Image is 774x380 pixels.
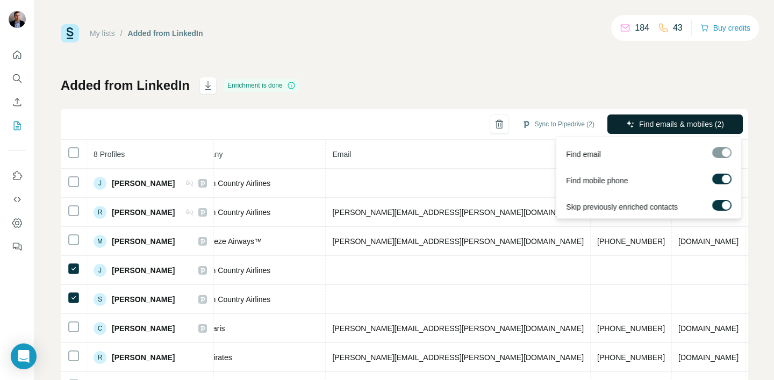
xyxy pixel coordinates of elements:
[202,236,261,247] span: Breeze Airways™
[678,353,739,362] span: [DOMAIN_NAME]
[61,24,79,42] img: Surfe Logo
[607,114,743,134] button: Find emails & mobiles (2)
[597,237,665,246] span: [PHONE_NUMBER]
[566,175,628,186] span: Find mobile phone
[332,150,351,159] span: Email
[128,28,203,39] div: Added from LinkedIn
[112,178,175,189] span: [PERSON_NAME]
[678,324,739,333] span: [DOMAIN_NAME]
[566,149,601,160] span: Find email
[202,265,270,276] span: Sun Country Airlines
[11,343,37,369] div: Open Intercom Messenger
[332,237,584,246] span: [PERSON_NAME][EMAIL_ADDRESS][PERSON_NAME][DOMAIN_NAME]
[9,45,26,64] button: Quick start
[112,207,175,218] span: [PERSON_NAME]
[94,235,106,248] div: M
[94,264,106,277] div: J
[202,352,232,363] span: Emirates
[202,294,270,305] span: Sun Country Airlines
[9,213,26,233] button: Dashboard
[61,77,190,94] h1: Added from LinkedIn
[9,69,26,88] button: Search
[566,202,678,212] span: Skip previously enriched contacts
[120,28,123,39] li: /
[9,92,26,112] button: Enrich CSV
[635,21,649,34] p: 184
[673,21,683,34] p: 43
[112,236,175,247] span: [PERSON_NAME]
[9,237,26,256] button: Feedback
[332,324,584,333] span: [PERSON_NAME][EMAIL_ADDRESS][PERSON_NAME][DOMAIN_NAME]
[94,293,106,306] div: S
[700,20,750,35] button: Buy credits
[514,116,602,132] button: Sync to Pipedrive (2)
[112,294,175,305] span: [PERSON_NAME]
[90,29,115,38] a: My lists
[112,265,175,276] span: [PERSON_NAME]
[597,324,665,333] span: [PHONE_NUMBER]
[224,79,299,92] div: Enrichment is done
[94,150,125,159] span: 8 Profiles
[112,352,175,363] span: [PERSON_NAME]
[9,166,26,185] button: Use Surfe on LinkedIn
[202,207,270,218] span: Sun Country Airlines
[112,323,175,334] span: [PERSON_NAME]
[94,322,106,335] div: C
[94,177,106,190] div: J
[94,206,106,219] div: R
[94,351,106,364] div: R
[9,190,26,209] button: Use Surfe API
[9,11,26,28] img: Avatar
[639,119,724,130] span: Find emails & mobiles (2)
[332,353,584,362] span: [PERSON_NAME][EMAIL_ADDRESS][PERSON_NAME][DOMAIN_NAME]
[332,208,584,217] span: [PERSON_NAME][EMAIL_ADDRESS][PERSON_NAME][DOMAIN_NAME]
[202,178,270,189] span: Sun Country Airlines
[597,353,665,362] span: [PHONE_NUMBER]
[9,116,26,135] button: My lists
[678,237,739,246] span: [DOMAIN_NAME]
